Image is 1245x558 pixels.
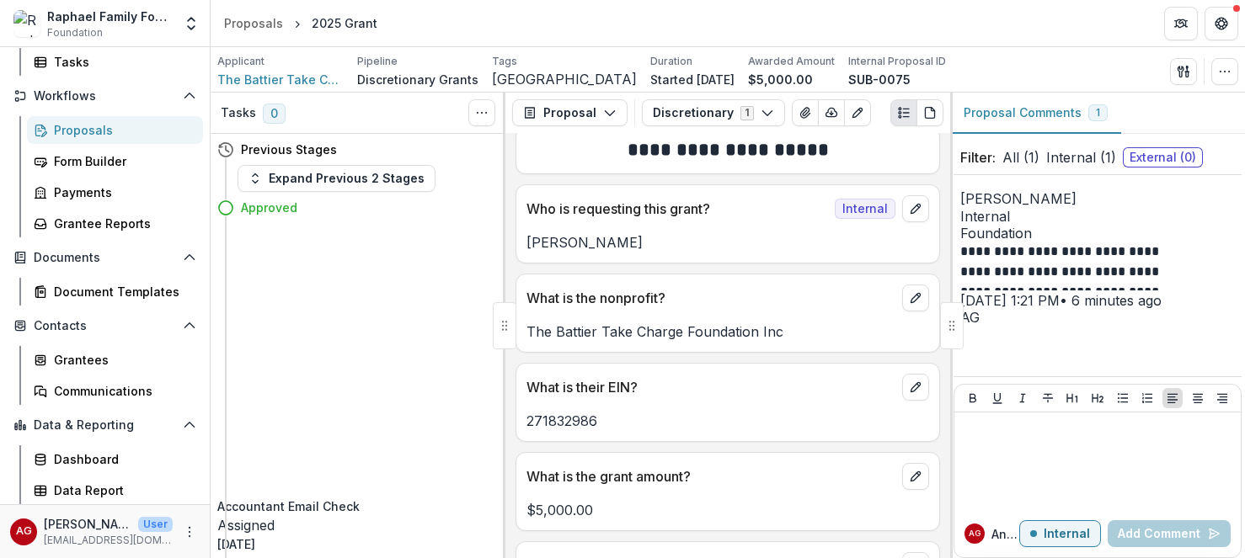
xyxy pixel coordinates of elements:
p: Duration [650,54,692,69]
button: Open Data & Reporting [7,412,203,438]
button: edit [902,195,929,222]
span: 0 [263,104,286,124]
button: Bold [963,388,983,408]
a: Tasks [27,48,203,76]
p: $5,000.00 [526,500,929,520]
img: Raphael Family Foundation [13,10,40,37]
span: All ( 1 ) [1002,147,1039,167]
p: 271832986 [526,411,929,431]
p: [DATE] [217,535,492,553]
a: Data Report [27,476,203,504]
p: What is their EIN? [526,377,895,397]
button: Proposal [512,99,628,126]
p: Who is requesting this grant? [526,199,828,219]
p: $5,000.00 [748,71,813,88]
span: 1 [1096,107,1100,119]
a: Dashboard [27,445,203,473]
div: Dashboard [54,450,190,468]
span: Foundation [960,226,1235,242]
p: Tags [492,54,517,69]
button: Heading 2 [1087,388,1108,408]
span: Internal ( 1 ) [1046,147,1116,167]
p: [DATE] 1:21 PM • 6 minutes ago [960,290,1235,311]
button: Get Help [1205,7,1238,40]
button: Align Left [1162,388,1183,408]
span: Data & Reporting [34,418,176,433]
p: [PERSON_NAME] [960,189,1235,209]
button: edit [902,463,929,490]
p: Assigned [217,515,492,535]
button: Edit as form [844,99,871,126]
p: The Battier Take Charge Foundation Inc [526,322,929,342]
button: More [179,522,200,542]
button: Toggle View Cancelled Tasks [468,99,495,126]
p: What is the grant amount? [526,466,895,486]
span: Documents [34,251,176,265]
div: Anu Gupta [969,529,981,538]
button: Partners [1164,7,1198,40]
div: Proposals [224,14,283,32]
span: Workflows [34,89,176,104]
a: Proposals [217,11,290,35]
p: Pipeline [357,54,398,69]
p: Awarded Amount [748,54,835,69]
button: Strike [1038,388,1058,408]
button: Underline [987,388,1007,408]
p: User [138,517,173,532]
p: [PERSON_NAME] [526,232,929,252]
div: 2025 Grant [312,14,377,32]
a: Payments [27,178,203,206]
div: Anu Gupta [960,311,1235,324]
button: Internal [1019,520,1101,547]
div: Raphael Family Foundation [47,8,173,25]
button: Bullet List [1113,388,1133,408]
div: Communications [54,382,190,400]
p: Filter: [960,147,996,167]
div: Form Builder [54,152,190,170]
div: Anu Gupta [16,526,32,537]
p: [EMAIL_ADDRESS][DOMAIN_NAME] [44,533,173,548]
p: Internal [1044,527,1090,541]
p: Internal Proposal ID [848,54,946,69]
a: Communications [27,377,203,405]
a: Grantee Reports [27,210,203,237]
a: Grantees [27,346,203,374]
button: Align Right [1212,388,1232,408]
nav: breadcrumb [217,11,384,35]
button: Expand Previous 2 Stages [238,165,435,192]
button: Open Workflows [7,82,203,109]
button: Italicize [1013,388,1033,408]
button: Discretionary1 [642,99,785,126]
button: Align Center [1188,388,1208,408]
button: Open entity switcher [179,7,203,40]
h3: Tasks [221,106,256,120]
span: [GEOGRAPHIC_DATA] [492,72,637,88]
div: Payments [54,183,190,201]
a: Proposals [27,116,203,144]
button: Proposal Comments [950,93,1121,134]
span: External ( 0 ) [1123,147,1203,167]
button: edit [902,374,929,401]
p: SUB-0075 [848,71,911,88]
button: Open Documents [7,244,203,271]
h5: Accountant Email Check [217,497,492,515]
a: The Battier Take Charge Foundation Inc [217,71,344,88]
button: Heading 1 [1062,388,1082,408]
span: Internal [835,199,895,219]
span: Foundation [47,25,103,40]
div: Tasks [54,53,190,71]
button: Add Comment [1108,520,1231,547]
a: Form Builder [27,147,203,175]
p: Anu G [991,525,1019,543]
button: Plaintext view [890,99,917,126]
h4: Previous Stages [241,141,337,158]
p: Started [DATE] [650,71,735,88]
button: PDF view [916,99,943,126]
span: Contacts [34,319,176,333]
div: Grantees [54,351,190,369]
p: Discretionary Grants [357,71,478,88]
h4: Approved [241,199,297,216]
p: What is the nonprofit? [526,288,895,308]
span: Internal [960,209,1235,225]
